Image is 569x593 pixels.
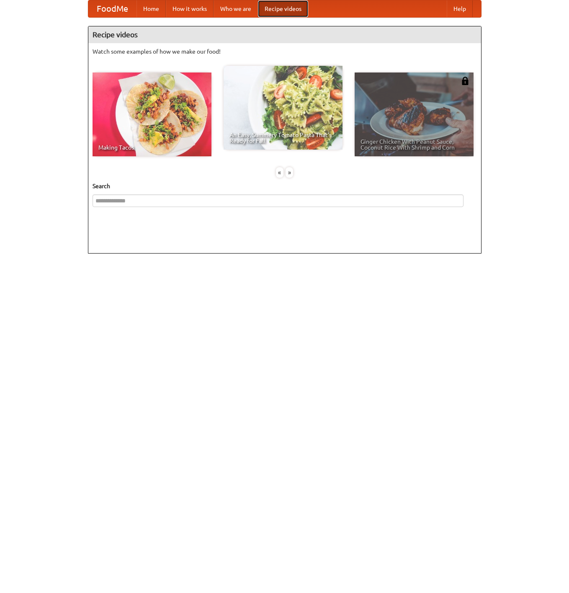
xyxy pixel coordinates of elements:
a: FoodMe [88,0,136,17]
p: Watch some examples of how we make our food! [93,47,477,56]
h4: Recipe videos [88,26,481,43]
img: 483408.png [461,77,469,85]
a: Home [136,0,166,17]
a: How it works [166,0,214,17]
a: Recipe videos [258,0,308,17]
a: An Easy, Summery Tomato Pasta That's Ready for Fall [224,66,342,150]
span: Making Tacos [98,145,206,150]
a: Help [447,0,473,17]
h5: Search [93,182,477,190]
div: » [286,167,293,178]
span: An Easy, Summery Tomato Pasta That's Ready for Fall [229,132,337,144]
a: Who we are [214,0,258,17]
a: Making Tacos [93,73,211,156]
div: « [276,167,283,178]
